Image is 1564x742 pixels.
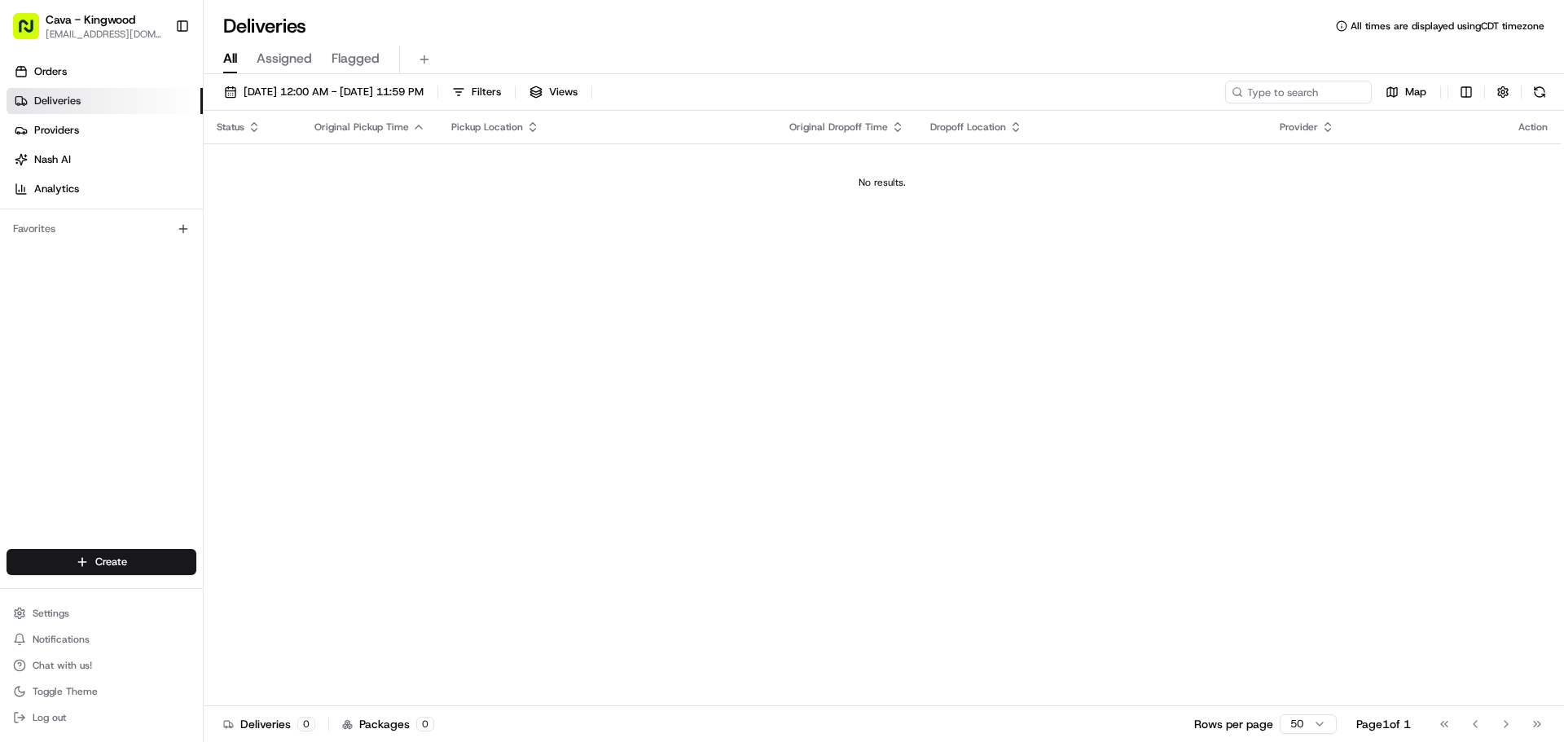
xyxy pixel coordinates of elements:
[451,121,523,134] span: Pickup Location
[217,81,431,103] button: [DATE] 12:00 AM - [DATE] 11:59 PM
[1518,121,1548,134] div: Action
[34,152,71,167] span: Nash AI
[7,117,203,143] a: Providers
[33,659,92,672] span: Chat with us!
[33,711,66,724] span: Log out
[34,182,79,196] span: Analytics
[7,602,196,625] button: Settings
[7,654,196,677] button: Chat with us!
[1194,716,1273,732] p: Rows per page
[7,706,196,729] button: Log out
[416,717,434,731] div: 0
[1225,81,1372,103] input: Type to search
[7,549,196,575] button: Create
[930,121,1006,134] span: Dropoff Location
[34,94,81,108] span: Deliveries
[549,85,578,99] span: Views
[33,633,90,646] span: Notifications
[1351,20,1544,33] span: All times are displayed using CDT timezone
[1378,81,1434,103] button: Map
[33,607,69,620] span: Settings
[217,121,244,134] span: Status
[1356,716,1411,732] div: Page 1 of 1
[7,628,196,651] button: Notifications
[33,685,98,698] span: Toggle Theme
[332,49,380,68] span: Flagged
[34,64,67,79] span: Orders
[223,13,306,39] h1: Deliveries
[210,176,1554,189] div: No results.
[7,147,203,173] a: Nash AI
[789,121,888,134] span: Original Dropoff Time
[7,59,203,85] a: Orders
[1405,85,1426,99] span: Map
[445,81,508,103] button: Filters
[46,28,162,41] button: [EMAIL_ADDRESS][DOMAIN_NAME]
[244,85,424,99] span: [DATE] 12:00 AM - [DATE] 11:59 PM
[95,555,127,569] span: Create
[7,7,169,46] button: Cava - Kingwood[EMAIL_ADDRESS][DOMAIN_NAME]
[342,716,434,732] div: Packages
[297,717,315,731] div: 0
[7,216,196,242] div: Favorites
[34,123,79,138] span: Providers
[7,680,196,703] button: Toggle Theme
[7,176,203,202] a: Analytics
[1280,121,1318,134] span: Provider
[7,88,203,114] a: Deliveries
[257,49,312,68] span: Assigned
[1528,81,1551,103] button: Refresh
[223,716,315,732] div: Deliveries
[522,81,585,103] button: Views
[46,11,135,28] button: Cava - Kingwood
[314,121,409,134] span: Original Pickup Time
[472,85,501,99] span: Filters
[223,49,237,68] span: All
